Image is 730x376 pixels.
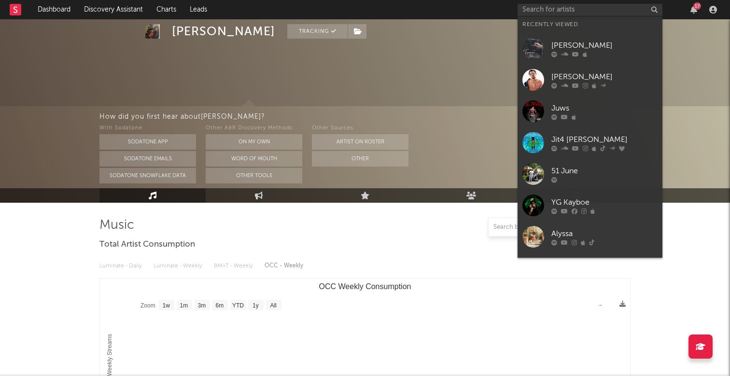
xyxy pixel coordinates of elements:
[489,223,590,231] input: Search by song name or URL
[518,127,662,158] a: Jit4 [PERSON_NAME]
[597,302,603,308] text: →
[180,302,188,309] text: 1m
[518,33,662,64] a: [PERSON_NAME]
[551,40,658,51] div: [PERSON_NAME]
[206,134,302,150] button: On My Own
[206,168,302,183] button: Other Tools
[319,282,411,291] text: OCC Weekly Consumption
[99,151,196,167] button: Sodatone Emails
[99,239,195,251] span: Total Artist Consumption
[287,24,348,39] button: Tracking
[216,302,224,309] text: 6m
[551,134,658,145] div: Jit4 [PERSON_NAME]
[551,102,658,114] div: Juws
[551,196,658,208] div: YG Kayboe
[99,123,196,134] div: With Sodatone
[198,302,206,309] text: 3m
[140,302,155,309] text: Zoom
[99,168,196,183] button: Sodatone Snowflake Data
[312,134,408,150] button: Artist on Roster
[518,252,662,291] a: Alyssa - Low Tolerance (Official Video)
[690,6,697,14] button: 17
[518,64,662,96] a: [PERSON_NAME]
[693,2,701,10] div: 17
[518,4,662,16] input: Search for artists
[270,302,276,309] text: All
[551,71,658,83] div: [PERSON_NAME]
[312,123,408,134] div: Other Sources
[253,302,259,309] text: 1y
[312,151,408,167] button: Other
[163,302,170,309] text: 1w
[518,158,662,190] a: 51 June
[522,19,658,30] div: Recently Viewed
[99,111,730,123] div: How did you first hear about [PERSON_NAME] ?
[518,96,662,127] a: Juws
[206,151,302,167] button: Word Of Mouth
[172,24,275,39] div: [PERSON_NAME]
[232,302,244,309] text: YTD
[99,134,196,150] button: Sodatone App
[551,257,658,280] div: Alyssa - Low Tolerance (Official Video)
[518,221,662,252] a: Alyssa
[518,190,662,221] a: YG Kayboe
[551,165,658,177] div: 51 June
[206,123,302,134] div: Other A&R Discovery Methods
[551,228,658,239] div: Alyssa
